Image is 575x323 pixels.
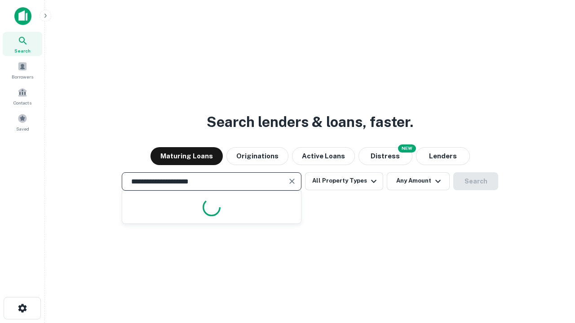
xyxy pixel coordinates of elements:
img: capitalize-icon.png [14,7,31,25]
span: Borrowers [12,73,33,80]
h3: Search lenders & loans, faster. [207,111,413,133]
a: Search [3,32,42,56]
div: NEW [398,144,416,153]
a: Contacts [3,84,42,108]
button: All Property Types [305,172,383,190]
iframe: Chat Widget [530,251,575,294]
button: Any Amount [387,172,450,190]
button: Originations [226,147,288,165]
button: Search distressed loans with lien and other non-mortgage details. [358,147,412,165]
button: Lenders [416,147,470,165]
button: Clear [286,175,298,188]
a: Saved [3,110,42,134]
button: Maturing Loans [150,147,223,165]
span: Contacts [13,99,31,106]
button: Active Loans [292,147,355,165]
a: Borrowers [3,58,42,82]
span: Search [14,47,31,54]
span: Saved [16,125,29,132]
